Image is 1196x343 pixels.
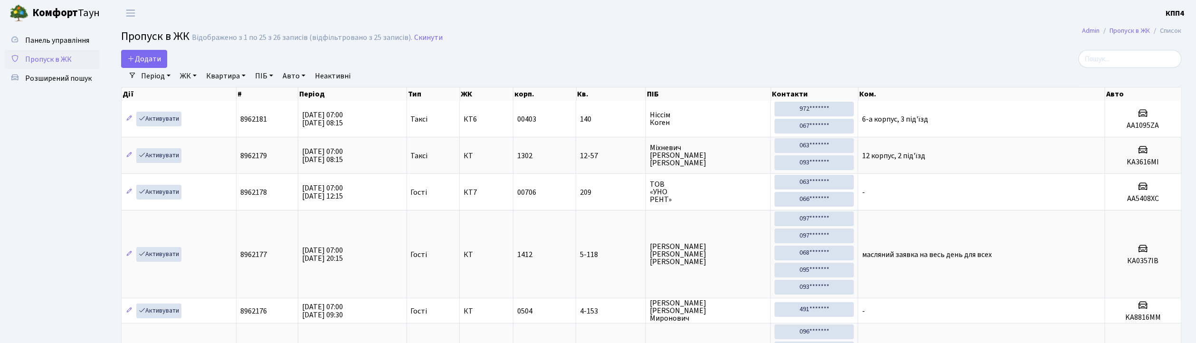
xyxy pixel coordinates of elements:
[650,111,767,126] span: Ніссім Коген
[1109,257,1177,266] h5: КА0357ІВ
[577,87,646,101] th: Кв.
[137,68,174,84] a: Період
[464,115,509,123] span: КТ6
[517,114,536,124] span: 00403
[240,114,267,124] span: 8962181
[25,54,72,65] span: Пропуск в ЖК
[237,87,298,101] th: #
[1110,26,1150,36] a: Пропуск в ЖК
[5,50,100,69] a: Пропуск в ЖК
[464,251,509,258] span: КТ
[119,5,142,21] button: Переключити навігацію
[1109,121,1177,130] h5: AA1095ZA
[580,189,642,196] span: 209
[517,306,532,316] span: 0504
[176,68,200,84] a: ЖК
[411,189,427,196] span: Гості
[862,187,865,198] span: -
[302,183,343,201] span: [DATE] 07:00 [DATE] 12:15
[580,251,642,258] span: 5-118
[136,112,181,126] a: Активувати
[302,245,343,264] span: [DATE] 07:00 [DATE] 20:15
[240,306,267,316] span: 8962176
[136,304,181,318] a: Активувати
[311,68,354,84] a: Неактивні
[862,249,992,260] span: масляний заявка на весь день для всех
[859,87,1106,101] th: Ком.
[513,87,576,101] th: корп.
[32,5,78,20] b: Комфорт
[136,185,181,200] a: Активувати
[1150,26,1182,36] li: Список
[240,151,267,161] span: 8962179
[407,87,460,101] th: Тип
[240,249,267,260] span: 8962177
[32,5,100,21] span: Таун
[650,181,767,203] span: ТОВ «УНО РЕНТ»
[580,152,642,160] span: 12-57
[1166,8,1185,19] a: КПП4
[650,243,767,266] span: [PERSON_NAME] [PERSON_NAME] [PERSON_NAME]
[580,115,642,123] span: 140
[251,68,277,84] a: ПІБ
[25,35,89,46] span: Панель управління
[1105,87,1182,101] th: Авто
[302,110,343,128] span: [DATE] 07:00 [DATE] 08:15
[517,187,536,198] span: 00706
[25,73,92,84] span: Розширений пошук
[580,307,642,315] span: 4-153
[1109,194,1177,203] h5: АА5408ХС
[411,152,428,160] span: Таксі
[650,144,767,167] span: Міхневич [PERSON_NAME] [PERSON_NAME]
[136,148,181,163] a: Активувати
[1109,313,1177,322] h5: KA8816MM
[460,87,514,101] th: ЖК
[302,146,343,165] span: [DATE] 07:00 [DATE] 08:15
[127,54,161,64] span: Додати
[202,68,249,84] a: Квартира
[464,307,509,315] span: КТ
[411,251,427,258] span: Гості
[240,187,267,198] span: 8962178
[862,114,928,124] span: 6-а корпус, 3 під'їзд
[862,151,925,161] span: 12 корпус, 2 під'їзд
[517,249,532,260] span: 1412
[650,299,767,322] span: [PERSON_NAME] [PERSON_NAME] Миронович
[136,247,181,262] a: Активувати
[298,87,407,101] th: Період
[122,87,237,101] th: Дії
[464,189,509,196] span: КТ7
[5,31,100,50] a: Панель управління
[1109,158,1177,167] h5: KA3616MI
[464,152,509,160] span: КТ
[5,69,100,88] a: Розширений пошук
[121,28,190,45] span: Пропуск в ЖК
[9,4,28,23] img: logo.png
[771,87,859,101] th: Контакти
[192,33,412,42] div: Відображено з 1 по 25 з 26 записів (відфільтровано з 25 записів).
[302,302,343,320] span: [DATE] 07:00 [DATE] 09:30
[121,50,167,68] a: Додати
[1082,26,1100,36] a: Admin
[1068,21,1196,41] nav: breadcrumb
[646,87,771,101] th: ПІБ
[411,307,427,315] span: Гості
[279,68,309,84] a: Авто
[517,151,532,161] span: 1302
[862,306,865,316] span: -
[414,33,443,42] a: Скинути
[1079,50,1182,68] input: Пошук...
[411,115,428,123] span: Таксі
